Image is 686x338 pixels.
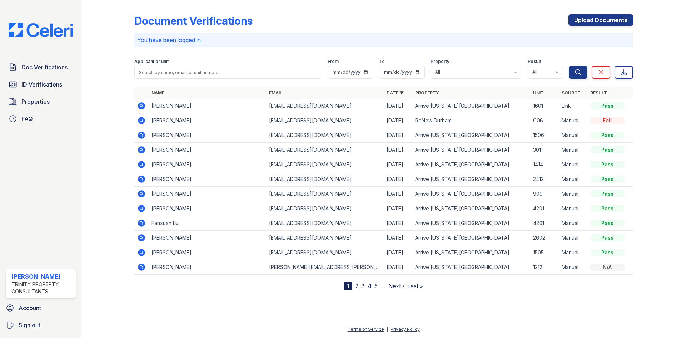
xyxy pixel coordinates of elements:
[149,216,266,231] td: Fanxuan Lu
[559,201,587,216] td: Manual
[368,283,372,290] a: 4
[590,234,625,241] div: Pass
[149,157,266,172] td: [PERSON_NAME]
[415,90,439,95] a: Property
[266,231,384,245] td: [EMAIL_ADDRESS][DOMAIN_NAME]
[266,260,384,275] td: [PERSON_NAME][EMAIL_ADDRESS][PERSON_NAME][DOMAIN_NAME]
[149,113,266,128] td: [PERSON_NAME]
[533,90,544,95] a: Unit
[134,14,253,27] div: Document Verifications
[412,260,530,275] td: Arrive [US_STATE][GEOGRAPHIC_DATA]
[266,99,384,113] td: [EMAIL_ADDRESS][DOMAIN_NAME]
[431,59,449,64] label: Property
[6,60,76,74] a: Doc Verifications
[384,157,412,172] td: [DATE]
[528,59,541,64] label: Result
[11,281,73,295] div: Trinity Property Consultants
[149,187,266,201] td: [PERSON_NAME]
[266,201,384,216] td: [EMAIL_ADDRESS][DOMAIN_NAME]
[590,117,625,124] div: Fail
[266,187,384,201] td: [EMAIL_ADDRESS][DOMAIN_NAME]
[151,90,164,95] a: Name
[412,231,530,245] td: Arrive [US_STATE][GEOGRAPHIC_DATA]
[384,113,412,128] td: [DATE]
[559,245,587,260] td: Manual
[530,187,559,201] td: 909
[149,245,266,260] td: [PERSON_NAME]
[361,283,365,290] a: 3
[384,201,412,216] td: [DATE]
[266,172,384,187] td: [EMAIL_ADDRESS][DOMAIN_NAME]
[530,99,559,113] td: 1601
[530,128,559,143] td: 1506
[559,260,587,275] td: Manual
[391,327,420,332] a: Privacy Policy
[530,172,559,187] td: 2412
[6,112,76,126] a: FAQ
[412,157,530,172] td: Arrive [US_STATE][GEOGRAPHIC_DATA]
[3,301,79,315] a: Account
[11,272,73,281] div: [PERSON_NAME]
[269,90,282,95] a: Email
[590,161,625,168] div: Pass
[149,172,266,187] td: [PERSON_NAME]
[590,264,625,271] div: N/A
[559,157,587,172] td: Manual
[590,176,625,183] div: Pass
[344,282,352,290] div: 1
[6,94,76,109] a: Properties
[21,80,62,89] span: ID Verifications
[559,143,587,157] td: Manual
[412,201,530,216] td: Arrive [US_STATE][GEOGRAPHIC_DATA]
[384,231,412,245] td: [DATE]
[149,143,266,157] td: [PERSON_NAME]
[3,318,79,332] a: Sign out
[530,245,559,260] td: 1505
[530,201,559,216] td: 4201
[568,14,633,26] a: Upload Documents
[559,187,587,201] td: Manual
[149,99,266,113] td: [PERSON_NAME]
[137,36,630,44] p: You have been logged in
[374,283,378,290] a: 5
[266,143,384,157] td: [EMAIL_ADDRESS][DOMAIN_NAME]
[530,260,559,275] td: 1212
[590,220,625,227] div: Pass
[412,245,530,260] td: Arrive [US_STATE][GEOGRAPHIC_DATA]
[590,146,625,153] div: Pass
[381,282,386,290] span: …
[559,172,587,187] td: Manual
[384,143,412,157] td: [DATE]
[412,113,530,128] td: ReNew Durham
[384,99,412,113] td: [DATE]
[590,90,607,95] a: Result
[590,205,625,212] div: Pass
[412,128,530,143] td: Arrive [US_STATE][GEOGRAPHIC_DATA]
[559,231,587,245] td: Manual
[149,260,266,275] td: [PERSON_NAME]
[348,327,384,332] a: Terms of Service
[412,187,530,201] td: Arrive [US_STATE][GEOGRAPHIC_DATA]
[266,245,384,260] td: [EMAIL_ADDRESS][DOMAIN_NAME]
[559,216,587,231] td: Manual
[384,128,412,143] td: [DATE]
[21,114,33,123] span: FAQ
[384,245,412,260] td: [DATE]
[559,128,587,143] td: Manual
[530,143,559,157] td: 3011
[3,23,79,37] img: CE_Logo_Blue-a8612792a0a2168367f1c8372b55b34899dd931a85d93a1a3d3e32e68fde9ad4.png
[355,283,358,290] a: 2
[384,216,412,231] td: [DATE]
[149,201,266,216] td: [PERSON_NAME]
[407,283,423,290] a: Last »
[328,59,339,64] label: From
[266,216,384,231] td: [EMAIL_ADDRESS][DOMAIN_NAME]
[562,90,580,95] a: Source
[590,190,625,197] div: Pass
[412,216,530,231] td: Arrive [US_STATE][GEOGRAPHIC_DATA]
[590,132,625,139] div: Pass
[266,157,384,172] td: [EMAIL_ADDRESS][DOMAIN_NAME]
[559,113,587,128] td: Manual
[387,327,388,332] div: |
